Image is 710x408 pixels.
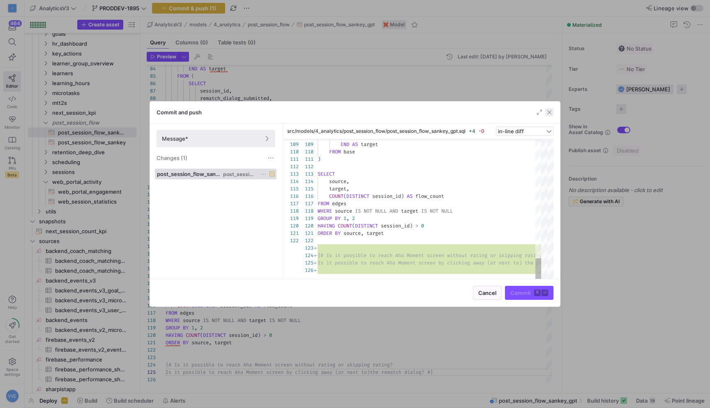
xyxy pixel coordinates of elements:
[162,135,188,142] span: Message*
[299,192,314,200] div: 116
[299,155,314,163] div: 111
[318,200,329,207] span: FROM
[355,208,361,214] span: IS
[299,252,314,259] div: 124
[329,178,346,185] span: source
[461,252,545,259] span: ut rating or skipping rating?
[361,230,364,236] span: ,
[299,237,314,244] div: 122
[343,148,355,155] span: base
[410,223,413,229] span: )
[318,171,335,177] span: SELECT
[407,193,413,199] span: AS
[284,237,299,244] div: 122
[335,208,352,214] span: source
[355,223,378,229] span: DISTINCT
[299,200,314,207] div: 117
[157,155,187,161] span: Changes (1)
[430,208,438,214] span: NOT
[318,252,461,259] span: {# Is it possible to reach Aha Moment screen witho
[415,223,418,229] span: >
[332,200,346,207] span: edges
[352,141,358,148] span: AS
[318,208,332,214] span: WHERE
[284,185,299,192] div: 115
[329,193,343,199] span: COUNT
[318,156,320,162] span: )
[284,141,299,148] div: 109
[329,148,341,155] span: FROM
[381,223,410,229] span: session_id
[346,193,369,199] span: DISTINCT
[335,215,341,222] span: BY
[284,148,299,155] div: 110
[390,208,398,214] span: AND
[284,222,299,229] div: 120
[415,193,444,199] span: flow_count
[421,208,427,214] span: IS
[157,109,202,116] h3: Commit and push
[287,128,466,134] span: src/models/4_analytics/post_session_flow/post_session_flow_sankey_gpt.sql
[284,170,299,178] div: 113
[343,230,361,236] span: source
[299,244,314,252] div: 123
[346,178,349,185] span: ,
[352,223,355,229] span: (
[284,207,299,215] div: 118
[441,208,453,214] span: NULL
[375,208,387,214] span: NULL
[318,215,332,222] span: GROUP
[155,169,277,179] button: post_session_flow_sankey_gpt.sqlpost_session_flow
[478,290,496,296] span: Cancel
[299,267,314,274] div: 126
[299,185,314,192] div: 115
[299,141,314,148] div: 109
[299,229,314,237] div: 121
[284,178,299,185] div: 114
[318,260,461,266] span: Is it possible to reach Aha Moment screen by click
[284,200,299,207] div: 117
[338,223,352,229] span: COUNT
[284,229,299,237] div: 121
[401,193,404,199] span: )
[157,130,275,147] button: Message*
[223,172,256,177] span: post_session_flow
[318,223,335,229] span: HAVING
[157,171,221,177] span: post_session_flow_sankey_gpt.sql
[299,215,314,222] div: 119
[299,148,314,155] div: 110
[421,223,424,229] span: 0
[346,215,349,222] span: ,
[498,128,524,134] span: in-line diff
[343,215,346,222] span: 1
[299,178,314,185] div: 114
[346,185,349,192] span: ,
[299,163,314,170] div: 112
[299,259,314,267] div: 125
[367,230,384,236] span: target
[364,208,372,214] span: NOT
[284,155,299,163] div: 111
[299,222,314,229] div: 120
[479,128,484,134] span: -0
[461,260,588,266] span: ing away (or next to) the rematch dialog? #}
[284,215,299,222] div: 119
[341,141,349,148] span: END
[343,193,346,199] span: (
[469,128,475,134] span: +4
[372,193,401,199] span: session_id
[318,230,332,236] span: ORDER
[329,185,346,192] span: target
[401,208,418,214] span: target
[284,192,299,200] div: 116
[361,141,378,148] span: target
[299,207,314,215] div: 118
[284,163,299,170] div: 112
[473,286,502,300] button: Cancel
[335,230,341,236] span: BY
[299,170,314,178] div: 113
[352,215,355,222] span: 2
